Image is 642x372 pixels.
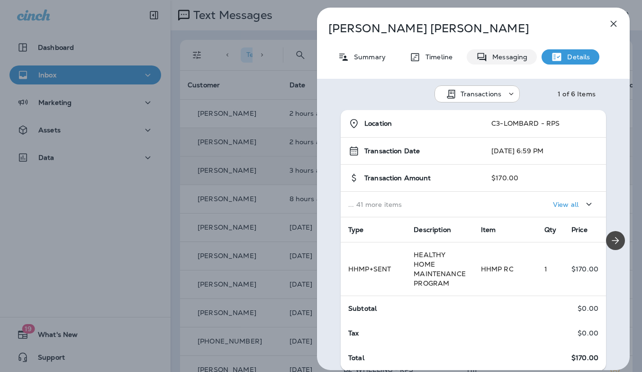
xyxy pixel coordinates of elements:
[421,53,452,61] p: Timeline
[571,225,588,234] span: Price
[578,305,598,312] p: $0.00
[488,53,527,61] p: Messaging
[606,231,625,250] button: Next
[348,329,359,337] span: Tax
[414,225,451,234] span: Description
[364,174,431,182] span: Transaction Amount
[544,265,547,273] span: 1
[481,225,496,234] span: Item
[349,53,386,61] p: Summary
[364,120,392,128] span: Location
[461,90,502,98] p: Transactions
[328,22,587,35] p: [PERSON_NAME] [PERSON_NAME]
[578,329,598,337] p: $0.00
[484,165,606,192] td: $170.00
[414,251,466,288] span: HEALTHY HOME MAINTENANCE PROGRAM
[484,110,606,138] td: C3-LOMBARD - RPS
[481,265,514,273] span: HHMP RC
[348,353,364,362] span: Total
[549,195,598,213] button: View all
[558,90,596,98] div: 1 of 6 Items
[571,354,598,362] span: $170.00
[553,201,579,208] p: View all
[571,265,598,273] p: $170.00
[562,53,590,61] p: Details
[544,225,556,234] span: Qty
[484,138,606,165] td: [DATE] 6:59 PM
[348,225,364,234] span: Type
[348,304,377,313] span: Subtotal
[364,147,420,155] span: Transaction Date
[348,265,391,273] span: HHMP+SENT
[348,201,476,208] p: ... 41 more items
